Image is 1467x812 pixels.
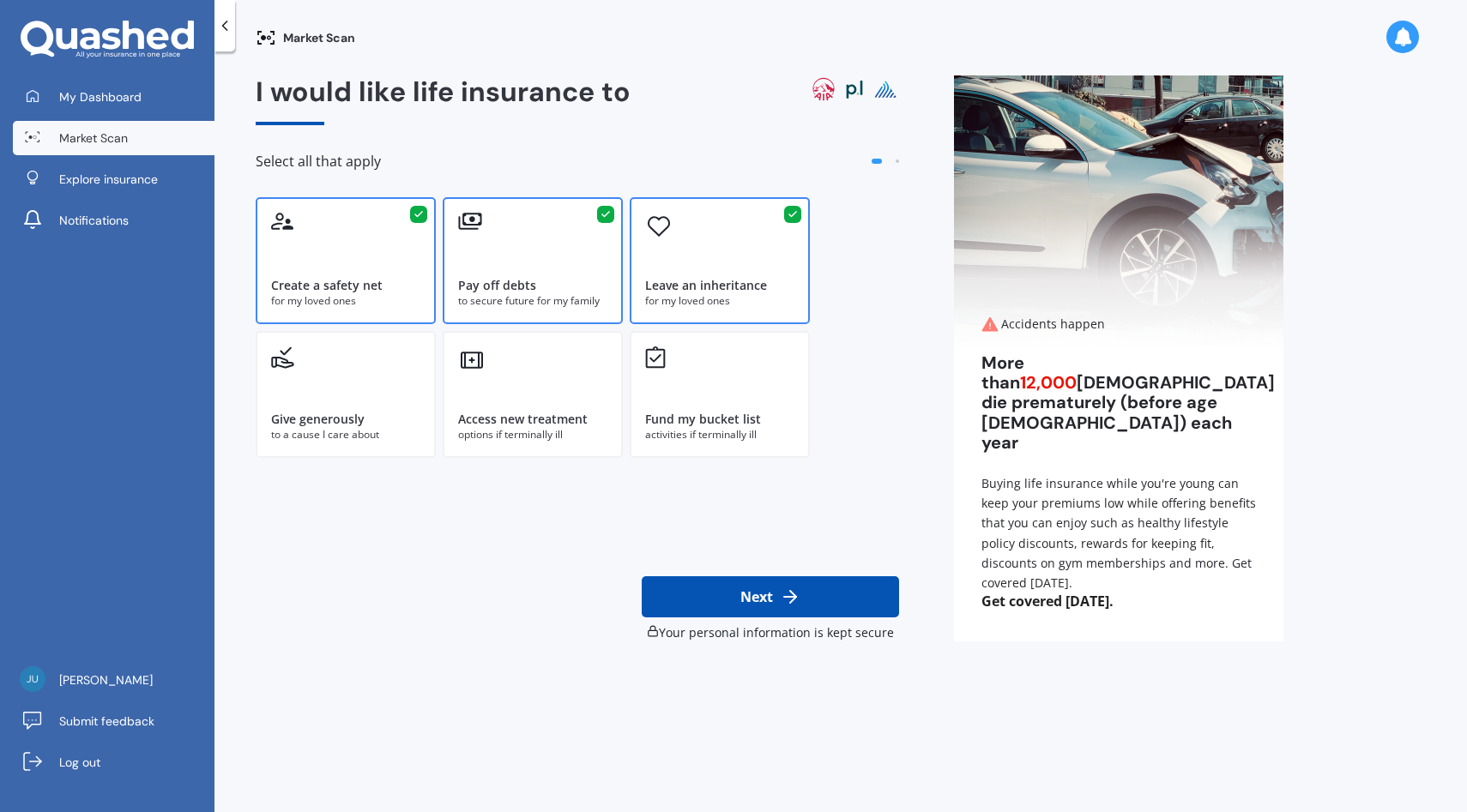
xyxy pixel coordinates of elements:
div: to a cause I care about [271,427,420,442]
div: More than [DEMOGRAPHIC_DATA] die prematurely (before age [DEMOGRAPHIC_DATA]) each year [981,353,1256,453]
div: Your personal information is kept secure [642,624,899,641]
span: Submit feedback [59,713,154,730]
div: Access new treatment [458,411,588,428]
span: 12,000 [1020,371,1077,394]
div: Pay off debts [458,277,536,294]
span: Select all that apply [256,153,381,170]
a: Explore insurance [13,162,214,196]
div: activities if terminally ill [645,427,794,442]
div: Give generously [271,411,365,428]
img: pinnacle life logo [872,75,899,103]
div: for my loved ones [271,293,420,309]
a: Market Scan [13,121,214,155]
img: b098fd21a97e2103b915261ee479d459 [20,666,45,692]
img: aia logo [810,75,837,103]
a: [PERSON_NAME] [13,663,214,697]
span: Market Scan [59,129,128,147]
div: to secure future for my family [458,293,607,309]
span: Notifications [59,212,129,229]
div: Leave an inheritance [645,277,767,294]
span: I would like life insurance to [256,74,631,110]
div: Fund my bucket list [645,411,761,428]
a: Log out [13,745,214,779]
a: My Dashboard [13,80,214,114]
a: Notifications [13,203,214,238]
div: Accidents happen [981,316,1256,333]
div: options if terminally ill [458,427,607,442]
div: for my loved ones [645,293,794,309]
span: Explore insurance [59,171,158,188]
img: partners life logo [841,75,868,103]
div: Buying life insurance while you're young can keep your premiums low while offering benefits that ... [981,473,1256,592]
span: Log out [59,754,100,771]
img: Accidents happen [954,75,1283,350]
div: Market Scan [256,27,355,48]
span: [PERSON_NAME] [59,671,153,689]
span: My Dashboard [59,88,142,105]
button: Next [642,576,899,617]
span: Get covered [DATE]. [954,592,1283,610]
a: Submit feedback [13,704,214,738]
div: Create a safety net [271,277,383,294]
